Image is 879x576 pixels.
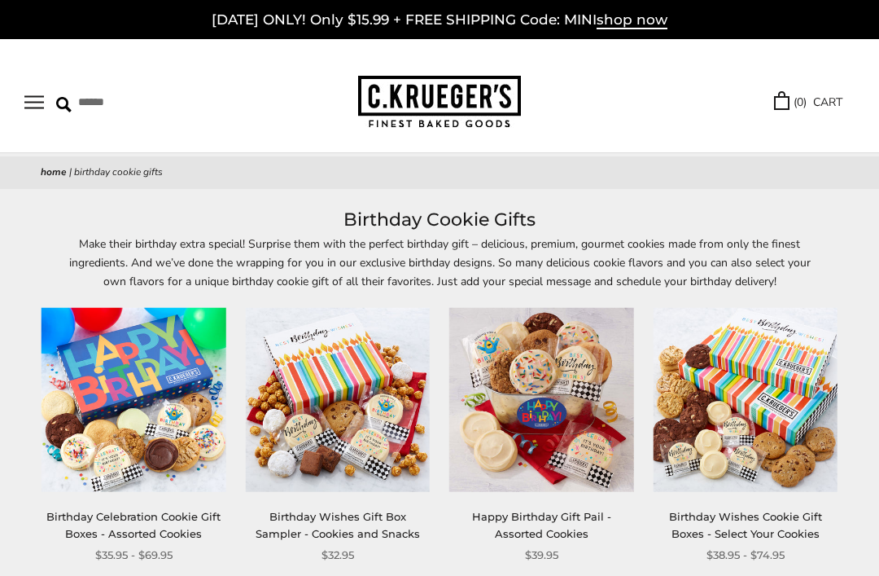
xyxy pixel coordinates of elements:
h1: Birthday Cookie Gifts [41,205,838,235]
img: Birthday Wishes Gift Box Sampler - Cookies and Snacks [246,307,431,492]
input: Search [56,90,223,115]
button: Open navigation [24,95,44,109]
img: Search [56,97,72,112]
p: Make their birthday extra special! Surprise them with the perfect birthday gift – delicious, prem... [65,235,814,291]
span: $35.95 - $69.95 [95,547,173,564]
span: | [69,165,72,178]
a: Home [41,165,67,178]
a: Happy Birthday Gift Pail - Assorted Cookies [472,510,611,540]
span: shop now [597,11,667,29]
a: Birthday Wishes Gift Box Sampler - Cookies and Snacks [256,510,420,540]
span: $39.95 [525,547,558,564]
span: Birthday Cookie Gifts [74,165,163,178]
a: Birthday Celebration Cookie Gift Boxes - Assorted Cookies [46,510,221,540]
span: $32.95 [321,547,354,564]
img: Birthday Wishes Cookie Gift Boxes - Select Your Cookies [654,307,838,492]
nav: breadcrumbs [41,165,838,181]
img: C.KRUEGER'S [358,76,521,129]
img: Happy Birthday Gift Pail - Assorted Cookies [449,307,634,492]
a: (0) CART [774,93,842,112]
img: Birthday Celebration Cookie Gift Boxes - Assorted Cookies [42,307,226,492]
a: [DATE] ONLY! Only $15.99 + FREE SHIPPING Code: MINIshop now [212,11,667,29]
a: Birthday Wishes Cookie Gift Boxes - Select Your Cookies [669,510,822,540]
span: $38.95 - $74.95 [706,547,785,564]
